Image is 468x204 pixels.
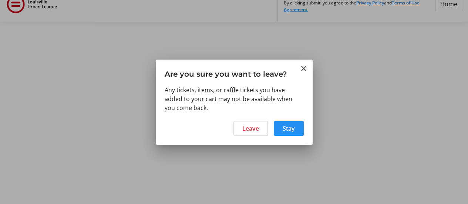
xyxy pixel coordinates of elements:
[242,124,259,133] span: Leave
[274,121,304,136] button: Stay
[299,64,308,73] button: Close
[283,124,295,133] span: Stay
[165,86,304,112] div: Any tickets, items, or raffle tickets you have added to your cart may not be available when you c...
[156,60,313,85] h3: Are you sure you want to leave?
[233,121,268,136] button: Leave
